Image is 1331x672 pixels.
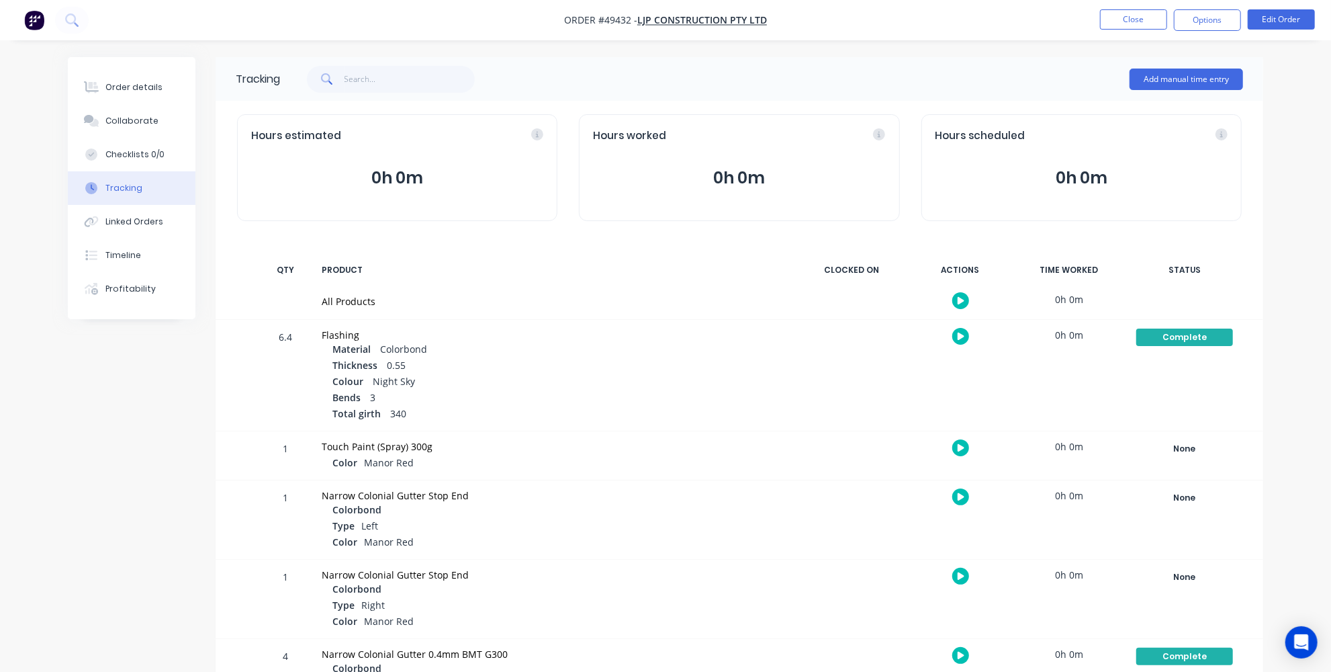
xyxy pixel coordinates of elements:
[68,138,195,171] button: Checklists 0/0
[1130,69,1243,90] button: Add manual time entry
[801,256,902,284] div: CLOCKED ON
[322,439,785,454] div: Touch Paint (Spray) 300g
[1019,320,1119,350] div: 0h 0m
[1285,626,1318,659] div: Open Intercom Messenger
[322,294,785,308] div: All Products
[332,598,355,612] span: Type
[1136,647,1234,666] button: Complete
[1136,489,1234,507] button: None
[361,599,385,612] span: Right
[322,647,785,661] div: Narrow Colonial Gutter 0.4mm BMT G300
[332,342,785,358] div: Colorbond
[105,182,142,194] div: Tracking
[910,256,1011,284] div: ACTIONS
[332,358,785,374] div: 0.55
[322,328,785,342] div: Flashing
[1100,9,1167,30] button: Close
[332,456,357,470] span: Color
[105,81,163,93] div: Order details
[105,216,163,228] div: Linked Orders
[105,283,156,295] div: Profitability
[345,66,475,93] input: Search...
[1136,328,1234,347] button: Complete
[332,407,381,421] span: Total girth
[68,171,195,205] button: Tracking
[1128,256,1242,284] div: STATUS
[1248,9,1315,30] button: Edit Order
[332,503,381,517] span: Colorbond
[68,104,195,138] button: Collaborate
[361,519,378,532] span: Left
[1019,431,1119,462] div: 0h 0m
[1136,569,1233,586] div: None
[105,149,165,161] div: Checklists 0/0
[236,71,280,87] div: Tracking
[265,433,306,480] div: 1
[1136,568,1234,587] button: None
[265,482,306,559] div: 1
[314,256,793,284] div: PRODUCT
[322,489,785,503] div: Narrow Colonial Gutter Stop End
[105,249,141,261] div: Timeline
[332,358,377,372] span: Thickness
[322,568,785,582] div: Narrow Colonial Gutter Stop End
[265,256,306,284] div: QTY
[1019,639,1119,669] div: 0h 0m
[251,165,543,191] button: 0h 0m
[1019,256,1119,284] div: TIME WORKED
[1136,648,1233,665] div: Complete
[251,128,341,144] span: Hours estimated
[364,536,414,548] span: Manor Red
[332,407,785,423] div: 340
[935,128,1025,144] span: Hours scheduled
[68,239,195,272] button: Timeline
[105,115,158,127] div: Collaborate
[637,14,767,27] a: LJP Construction Pty Ltd
[935,165,1228,191] button: 0h 0m
[68,205,195,239] button: Linked Orders
[1174,9,1241,31] button: Options
[332,390,785,407] div: 3
[332,342,371,356] span: Material
[265,562,306,638] div: 1
[68,71,195,104] button: Order details
[68,272,195,306] button: Profitability
[332,614,357,628] span: Color
[332,390,361,405] span: Bends
[332,582,381,596] span: Colorbond
[332,519,355,533] span: Type
[1136,440,1233,458] div: None
[564,14,637,27] span: Order #49432 -
[1136,439,1234,458] button: None
[332,374,785,390] div: Night Sky
[1136,329,1233,346] div: Complete
[1019,284,1119,314] div: 0h 0m
[1136,489,1233,507] div: None
[364,615,414,628] span: Manor Red
[332,535,357,549] span: Color
[593,165,885,191] button: 0h 0m
[1019,480,1119,511] div: 0h 0m
[1019,560,1119,590] div: 0h 0m
[364,456,414,469] span: Manor Red
[332,374,363,388] span: Colour
[265,322,306,431] div: 6.4
[24,10,44,30] img: Factory
[593,128,666,144] span: Hours worked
